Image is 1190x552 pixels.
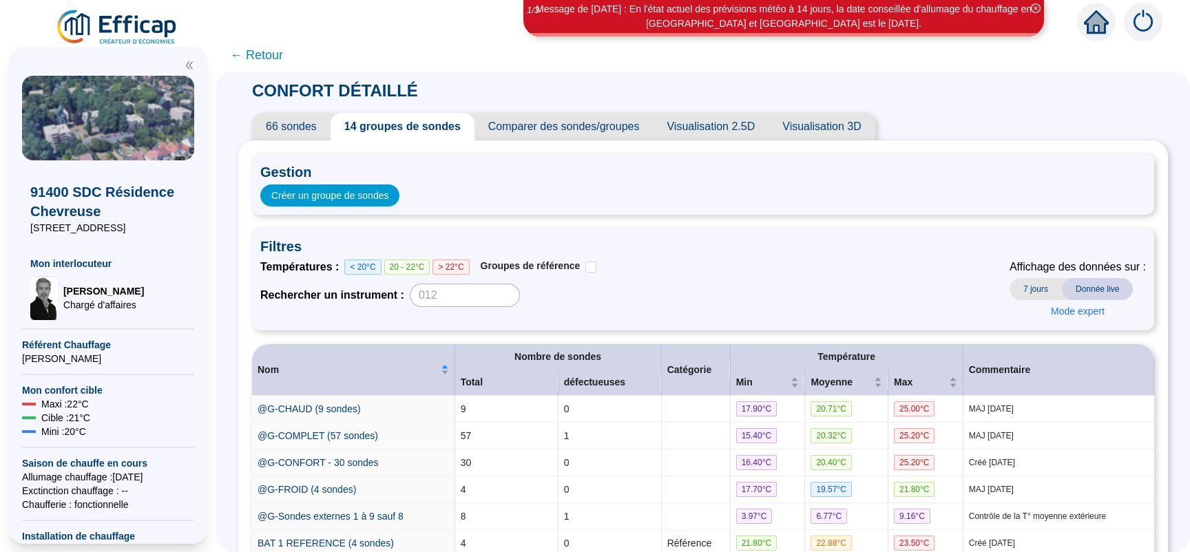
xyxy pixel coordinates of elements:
td: 0 [559,476,662,503]
span: Mini : 20 °C [41,425,86,438]
span: 7 jours [1010,278,1062,300]
span: Groupes de référence [481,260,581,271]
th: défectueuses [559,370,662,396]
div: Message de [DATE] : En l'état actuel des prévisions météo à 14 jours, la date conseillée d'alluma... [525,2,1042,31]
span: CONFORT DÉTAILLÉ [238,81,432,100]
td: 30 [455,449,559,476]
span: MAJ [DATE] [969,430,1149,441]
a: BAT 1 REFERENCE (4 sondes) [258,538,394,549]
span: 6.77 °C [811,509,847,524]
span: 3.97 °C [736,509,773,524]
a: @G-CHAUD (9 sondes) [258,403,361,414]
a: @G-FROID (4 sondes) [258,484,356,495]
span: Températures : [260,259,344,275]
span: Moyenne [811,375,871,390]
th: Catégorie [662,344,731,396]
span: 14 groupes de sondes [331,113,474,140]
span: Référent Chauffage [22,338,194,352]
span: Créé [DATE] [969,538,1149,549]
span: MAJ [DATE] [969,403,1149,414]
span: [PERSON_NAME] [22,352,194,365]
button: Créer un groupe de sondes [260,184,399,206]
span: [PERSON_NAME] [63,284,144,298]
span: Max [894,375,946,390]
span: Gestion [260,162,1146,182]
span: 15.40 °C [736,428,777,443]
span: Exctinction chauffage : -- [22,484,194,498]
span: Contrôle de la T° moyenne extérieure [969,511,1149,522]
span: 21.80 °C [894,482,935,497]
span: 17.70 °C [736,482,777,497]
td: 8 [455,503,559,530]
span: Allumage chauffage : [DATE] [22,470,194,484]
a: @G-COMPLET (57 sondes) [258,430,378,441]
td: 57 [455,423,559,449]
span: Visualisation 3D [769,113,875,140]
span: double-left [185,61,194,70]
span: Comparer des sondes/groupes [474,113,654,140]
span: Chaufferie : fonctionnelle [22,498,194,511]
span: 17.90 °C [736,401,777,416]
input: 012 [410,284,520,307]
td: 0 [559,449,662,476]
img: alerts [1124,3,1162,41]
a: @G-CONFORT - 30 sondes [258,457,379,468]
span: 22.88 °C [811,535,852,551]
span: home [1084,10,1109,34]
th: Moyenne [805,370,888,396]
span: 16.40 °C [736,455,777,470]
span: 25.20 °C [894,455,935,470]
span: Chargé d'affaires [63,298,144,312]
span: Filtres [260,237,1146,256]
span: [STREET_ADDRESS] [30,221,186,235]
span: Installation de chauffage [22,529,194,543]
span: < 20°C [344,259,381,275]
a: @G-Sondes externes 1 à 9 sauf 8 [258,511,404,522]
span: 21.80 °C [736,535,777,551]
span: Créer un groupe de sondes [271,189,388,203]
span: 19.57 °C [811,482,852,497]
span: > 22°C [432,259,469,275]
span: 66 sondes [252,113,331,140]
span: 20.40 °C [811,455,852,470]
span: 25.20 °C [894,428,935,443]
span: Min [736,375,789,390]
td: 1 [559,423,662,449]
td: 9 [455,396,559,423]
th: Max [888,370,963,396]
span: 25.00 °C [894,401,935,416]
span: Créé [DATE] [969,457,1149,468]
i: 1 / 3 [527,5,539,15]
span: Visualisation 2.5D [653,113,769,140]
span: Maxi : 22 °C [41,397,89,411]
th: Nombre de sondes [455,344,662,370]
td: 4 [455,476,559,503]
span: Saison de chauffe en cours [22,456,194,470]
span: MAJ [DATE] [969,484,1149,495]
span: 9.16 °C [894,509,930,524]
span: close-circle [1031,3,1041,13]
th: Min [731,370,806,396]
span: Donnée live [1062,278,1133,300]
td: 0 [559,396,662,423]
span: 20 - 22°C [384,259,430,275]
th: Total [455,370,559,396]
span: 91400 SDC Résidence Chevreuse [30,182,186,221]
th: Commentaire [963,344,1154,396]
span: Affichage des données sur : [1010,259,1146,275]
span: 23.50 °C [894,535,935,551]
td: 1 [559,503,662,530]
span: ← Retour [230,45,283,65]
span: Rechercher un instrument : [260,287,404,304]
img: efficap energie logo [55,8,180,47]
button: Mode expert [1040,300,1116,322]
span: Cible : 21 °C [41,411,90,425]
img: Chargé d'affaires [30,276,58,320]
th: Nom [252,344,455,396]
span: Mon confort cible [22,383,194,397]
span: Mode expert [1051,304,1105,319]
span: Mon interlocuteur [30,257,186,270]
span: 20.71 °C [811,401,852,416]
th: Température [731,344,963,370]
span: 20.32 °C [811,428,852,443]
